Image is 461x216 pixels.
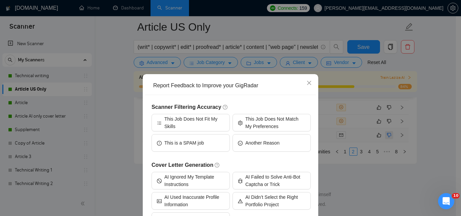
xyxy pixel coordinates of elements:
span: question-circle [223,104,228,110]
button: bugAI Failed to Solve Anti-Bot Captcha or Trick [233,172,311,189]
span: AI Ignored My Template Instructions [164,173,224,188]
button: exclamation-circleThis is a SPAM job [152,134,230,152]
span: exclamation-circle [157,140,162,145]
button: barsThis Job Does Not Fit My Skills [152,114,230,131]
span: warning [238,198,243,203]
span: frown [238,140,243,145]
h5: Scanner Filtering Accuracy [152,103,311,111]
button: stopAI Ignored My Template Instructions [152,172,230,189]
span: stop [157,178,162,183]
span: close [306,80,312,86]
span: AI Used Inaccurate Profile Information [164,193,224,208]
button: Close [300,74,318,92]
button: warningAI Didn’t Select the Right Portfolio Project [233,192,311,210]
div: Report Feedback to Improve your GigRadar [153,82,313,89]
span: bars [157,120,162,125]
button: settingThis Job Does Not Match My Preferences [233,114,311,131]
h5: Cover Letter Generation [152,161,311,169]
span: bug [238,178,243,183]
span: setting [238,120,243,125]
span: Another Reason [245,139,279,147]
span: idcard [157,198,162,203]
span: AI Failed to Solve Anti-Bot Captcha or Trick [245,173,305,188]
iframe: Intercom live chat [438,193,454,209]
span: 10 [452,193,460,198]
span: This is a SPAM job [164,139,204,147]
span: question-circle [215,162,220,168]
button: frownAnother Reason [233,134,311,152]
button: idcardAI Used Inaccurate Profile Information [152,192,230,210]
span: AI Didn’t Select the Right Portfolio Project [245,193,305,208]
span: This Job Does Not Match My Preferences [245,115,305,130]
span: This Job Does Not Fit My Skills [164,115,224,130]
